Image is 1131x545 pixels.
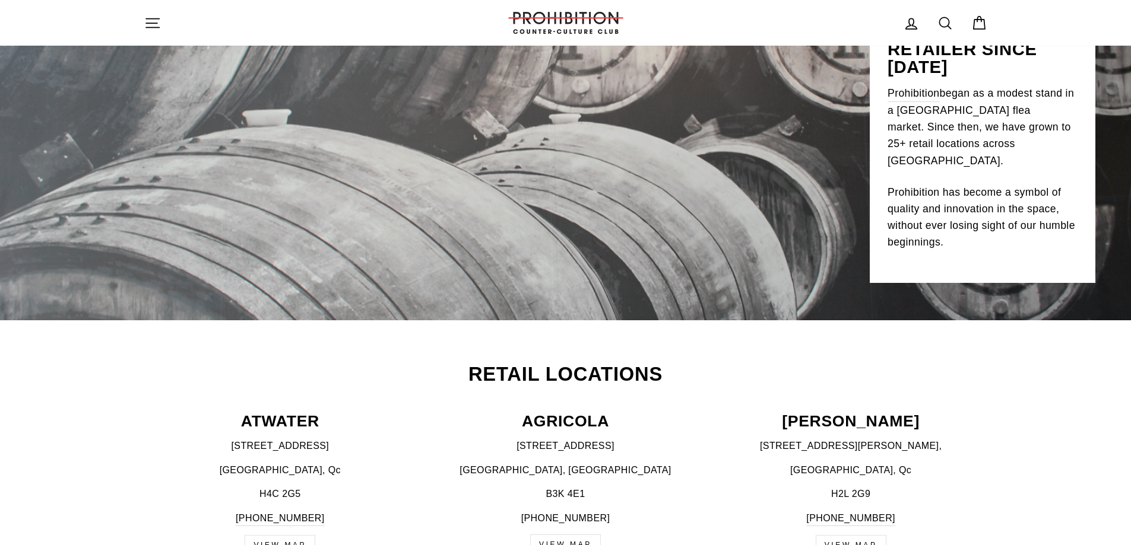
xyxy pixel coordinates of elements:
[715,463,987,478] p: [GEOGRAPHIC_DATA], Qc
[506,12,625,34] img: PROHIBITION COUNTER-CULTURE CLUB
[715,486,987,502] p: H2L 2G9
[144,365,987,384] h2: Retail Locations
[429,438,702,454] p: [STREET_ADDRESS]
[429,463,702,478] p: [GEOGRAPHIC_DATA], [GEOGRAPHIC_DATA]
[144,413,417,429] p: ATWATER
[429,511,702,526] p: [PHONE_NUMBER]
[806,511,895,527] a: [PHONE_NUMBER]
[429,413,702,429] p: AGRICOLA
[144,486,417,502] p: H4C 2G5
[715,438,987,454] p: [STREET_ADDRESS][PERSON_NAME],
[888,85,1078,169] p: began as a modest stand in a [GEOGRAPHIC_DATA] flea market. Since then, we have grown to 25+ reta...
[715,413,987,429] p: [PERSON_NAME]
[888,184,1078,251] p: Prohibition has become a symbol of quality and innovation in the space, without ever losing sight...
[144,463,417,478] p: [GEOGRAPHIC_DATA], Qc
[236,511,325,527] a: [PHONE_NUMBER]
[429,486,702,502] p: B3K 4E1
[888,7,1078,76] p: canada's counter-culture retailer since [DATE]
[888,85,940,102] a: Prohibition
[144,438,417,454] p: [STREET_ADDRESS]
